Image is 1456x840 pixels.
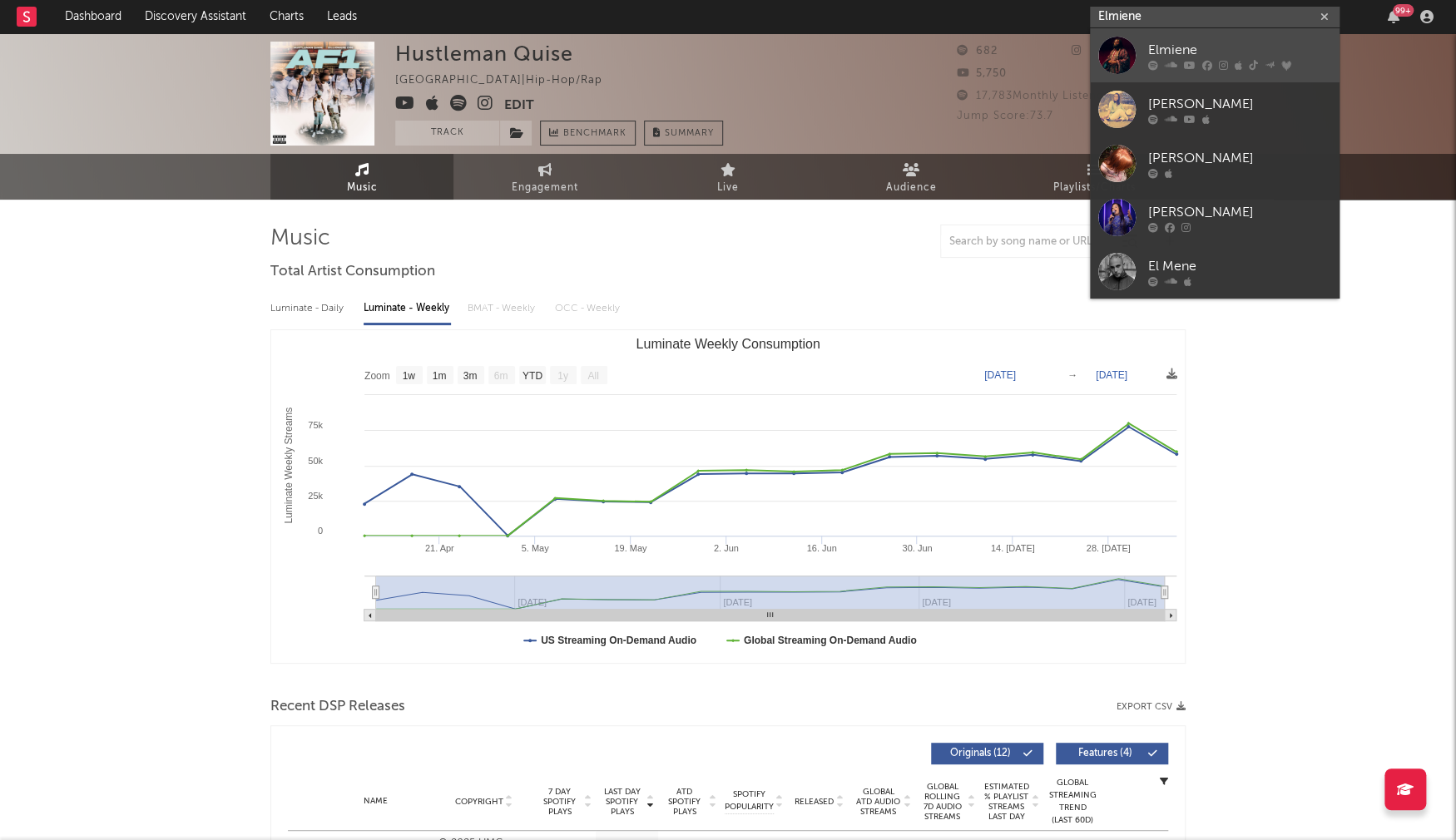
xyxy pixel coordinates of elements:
[540,121,636,146] a: Benchmark
[1393,4,1414,17] div: 99 +
[270,294,347,323] div: Luminate - Daily
[1090,190,1340,245] a: [PERSON_NAME]
[522,543,550,553] text: 5. May
[1388,10,1399,23] button: 99+
[614,543,647,553] text: 19. May
[395,71,622,91] div: [GEOGRAPHIC_DATA] | Hip-Hop/Rap
[957,46,998,57] span: 682
[942,749,1018,758] span: Originals ( 12 )
[820,154,1003,200] a: Audience
[1148,148,1331,168] div: [PERSON_NAME]
[1072,46,1128,57] span: 45,335
[1148,40,1331,60] div: Elmiene
[587,370,598,382] text: All
[919,782,965,822] span: Global Rolling 7D Audio Streams
[1090,7,1340,27] input: Search for artists
[563,124,626,144] span: Benchmark
[886,178,937,198] span: Audience
[541,635,696,646] text: US Streaming On-Demand Audio
[537,787,582,817] span: 7 Day Spotify Plays
[494,370,508,382] text: 6m
[1148,256,1331,276] div: El Mene
[1096,369,1127,381] text: [DATE]
[512,178,578,198] span: Engagement
[744,635,917,646] text: Global Streaming On-Demand Audio
[308,456,323,466] text: 50k
[1090,28,1340,82] a: Elmiene
[662,787,706,817] span: ATD Spotify Plays
[504,95,534,116] button: Edit
[308,420,323,430] text: 75k
[717,178,739,198] span: Live
[991,543,1035,553] text: 14. [DATE]
[522,370,542,382] text: YTD
[425,543,454,553] text: 21. Apr
[795,797,834,807] span: Released
[1003,154,1186,200] a: Playlists/Charts
[957,68,1007,79] span: 5,750
[644,121,723,146] button: Summary
[1047,777,1097,827] div: Global Streaming Trend (Last 60D)
[941,235,1117,249] input: Search by song name or URL
[1090,136,1340,190] a: [PERSON_NAME]
[270,697,405,717] span: Recent DSP Releases
[283,408,295,524] text: Luminate Weekly Streams
[1090,82,1340,136] a: [PERSON_NAME]
[1067,749,1143,758] span: Features ( 4 )
[395,121,499,146] button: Track
[364,370,390,382] text: Zoom
[1117,702,1186,712] button: Export CSV
[636,154,820,200] a: Live
[347,178,378,198] span: Music
[271,330,1185,663] svg: Luminate Weekly Consumption
[364,294,451,323] div: Luminate - Weekly
[855,787,901,817] span: Global ATD Audio Streams
[433,370,447,382] text: 1m
[957,111,1053,121] span: Jump Score: 73.7
[1056,743,1168,764] button: Features(4)
[395,42,573,66] div: Hustleman Quise
[308,491,323,501] text: 25k
[270,154,453,200] a: Music
[665,129,714,138] span: Summary
[557,370,568,382] text: 1y
[1090,245,1340,299] a: El Mene
[636,337,820,351] text: Luminate Weekly Consumption
[1148,94,1331,114] div: [PERSON_NAME]
[318,526,323,536] text: 0
[983,782,1029,822] span: Estimated % Playlist Streams Last Day
[1148,202,1331,222] div: [PERSON_NAME]
[403,370,416,382] text: 1w
[270,262,435,282] span: Total Artist Consumption
[453,154,636,200] a: Engagement
[600,787,644,817] span: Last Day Spotify Plays
[806,543,836,553] text: 16. Jun
[454,797,503,807] span: Copyright
[725,788,774,813] span: Spotify Popularity
[1053,178,1136,198] span: Playlists/Charts
[321,795,430,808] div: Name
[984,369,1016,381] text: [DATE]
[463,370,478,382] text: 3m
[714,543,739,553] text: 2. Jun
[957,91,1114,101] span: 17,783 Monthly Listeners
[1086,543,1130,553] text: 28. [DATE]
[902,543,932,553] text: 30. Jun
[1067,369,1077,381] text: →
[931,743,1043,764] button: Originals(12)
